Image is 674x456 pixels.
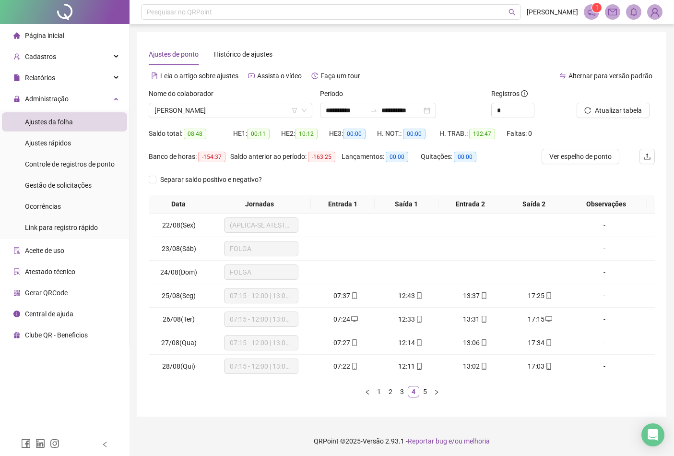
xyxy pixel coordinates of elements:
[161,339,197,347] span: 27/08(Qua)
[587,8,596,16] span: notification
[102,441,108,448] span: left
[431,386,442,397] button: right
[528,292,544,300] span: 17:25
[373,386,385,397] li: 1
[629,8,638,16] span: bell
[595,4,599,11] span: 1
[21,439,31,448] span: facebook
[544,363,552,370] span: mobile
[233,128,281,139] div: HE 1:
[603,221,605,229] span: -
[559,72,566,79] span: swap
[13,96,20,102] span: lock
[508,9,516,16] span: search
[528,315,544,323] span: 17:15
[521,90,528,97] span: info-circle
[162,362,195,370] span: 28/08(Qui)
[333,292,350,300] span: 07:37
[25,289,68,297] span: Gerar QRCode
[362,386,373,397] li: Página anterior
[35,439,45,448] span: linkedin
[595,105,642,116] span: Atualizar tabela
[149,151,230,162] div: Banco de horas:
[156,174,266,185] span: Separar saldo positivo e negativo?
[308,152,335,162] span: -163:25
[527,7,578,17] span: [PERSON_NAME]
[162,221,196,229] span: 22/08(Sex)
[370,107,378,114] span: swap-right
[431,386,442,397] li: Próxima página
[214,49,272,60] div: Histórico de ajustes
[149,88,220,99] label: Nome do colaborador
[415,292,423,299] span: mobile
[13,311,20,317] span: info-circle
[25,181,92,189] span: Gestão de solicitações
[13,332,20,338] span: gift
[439,128,507,139] div: H. TRAB.:
[350,316,358,323] span: desktop
[25,118,73,126] span: Ajustes da folha
[415,316,423,323] span: mobile
[643,153,651,160] span: upload
[248,72,255,79] span: youtube
[398,292,415,300] span: 12:43
[454,152,476,162] span: 00:00
[648,5,662,19] img: 27097
[569,199,643,209] span: Observações
[415,363,423,370] span: mobile
[463,315,480,323] span: 13:31
[292,108,297,113] span: filter
[350,363,358,370] span: mobile
[397,386,407,397] a: 3
[463,292,480,300] span: 13:37
[25,160,115,168] span: Controle de registros de ponto
[375,195,438,214] th: Saída 1
[544,292,552,299] span: mobile
[386,152,408,162] span: 00:00
[374,386,384,397] a: 1
[25,203,61,210] span: Ocorrências
[603,362,605,370] span: -
[230,151,342,162] div: Saldo anterior ao período:
[281,128,329,139] div: HE 2:
[333,315,350,323] span: 07:24
[408,386,419,397] a: 4
[184,129,206,139] span: 08:48
[502,195,566,214] th: Saída 2
[162,292,196,300] span: 25/08(Seg)
[549,151,612,162] span: Ver espelho de ponto
[342,151,421,162] div: Lançamentos:
[149,49,199,60] div: Ajustes de ponto
[463,362,480,370] span: 13:02
[295,129,318,139] span: 10:12
[480,339,487,346] span: mobile
[463,339,480,347] span: 13:06
[350,339,358,346] span: mobile
[25,74,55,82] span: Relatórios
[198,152,225,162] span: -154:37
[385,386,396,397] a: 2
[320,88,349,99] label: Período
[566,195,647,214] th: Observações
[257,72,302,80] span: Assista o vídeo
[230,312,293,326] span: 07:15 - 12:00 | 13:00 - 17:15
[25,268,75,276] span: Atestado técnico
[528,339,544,347] span: 17:34
[403,129,426,139] span: 00:00
[398,362,415,370] span: 12:11
[329,128,377,139] div: HE 3:
[25,53,56,60] span: Cadastros
[419,386,431,397] li: 5
[542,149,619,164] button: Ver espelho de ponto
[25,95,69,103] span: Administração
[434,389,439,395] span: right
[592,3,602,12] sup: 1
[350,292,358,299] span: mobile
[230,359,293,373] span: 07:15 - 12:00 | 13:00 - 17:15
[333,362,350,370] span: 07:22
[333,339,350,347] span: 07:27
[25,32,64,39] span: Página inicial
[50,439,59,448] span: instagram
[370,107,378,114] span: to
